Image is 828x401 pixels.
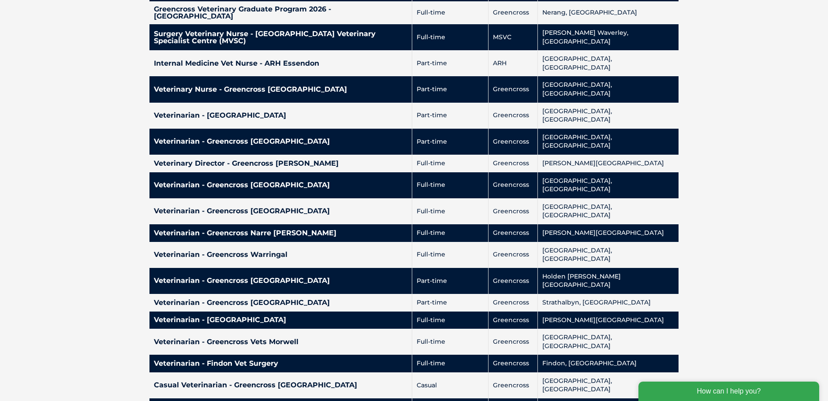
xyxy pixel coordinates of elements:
[154,6,407,20] h4: Greencross Veterinary Graduate Program 2026 - [GEOGRAPHIC_DATA]
[154,277,407,284] h4: Veterinarian - Greencross [GEOGRAPHIC_DATA]
[412,268,488,294] td: Part-time
[488,372,537,398] td: Greencross
[154,30,407,45] h4: Surgery Veterinary Nurse - [GEOGRAPHIC_DATA] Veterinary Specialist Centre (MVSC)
[412,372,488,398] td: Casual
[488,76,537,102] td: Greencross
[537,355,679,372] td: Findon, [GEOGRAPHIC_DATA]
[5,5,186,25] div: How can I help you?
[154,338,407,345] h4: Veterinarian - Greencross Vets Morwell
[537,312,679,329] td: [PERSON_NAME][GEOGRAPHIC_DATA]
[537,24,679,50] td: [PERSON_NAME] Waverley, [GEOGRAPHIC_DATA]
[488,198,537,224] td: Greencross
[488,355,537,372] td: Greencross
[488,103,537,129] td: Greencross
[412,172,488,198] td: Full-time
[537,1,679,24] td: Nerang, [GEOGRAPHIC_DATA]
[488,242,537,268] td: Greencross
[412,198,488,224] td: Full-time
[537,172,679,198] td: [GEOGRAPHIC_DATA], [GEOGRAPHIC_DATA]
[154,60,407,67] h4: Internal Medicine Vet Nurse - ARH Essendon
[537,50,679,76] td: [GEOGRAPHIC_DATA], [GEOGRAPHIC_DATA]
[488,224,537,242] td: Greencross
[154,112,407,119] h4: Veterinarian - [GEOGRAPHIC_DATA]
[412,312,488,329] td: Full-time
[154,316,407,323] h4: Veterinarian - [GEOGRAPHIC_DATA]
[412,103,488,129] td: Part-time
[488,155,537,172] td: Greencross
[412,355,488,372] td: Full-time
[488,1,537,24] td: Greencross
[537,155,679,172] td: [PERSON_NAME][GEOGRAPHIC_DATA]
[412,24,488,50] td: Full-time
[154,360,407,367] h4: Veterinarian - Findon Vet Surgery
[488,312,537,329] td: Greencross
[412,242,488,268] td: Full-time
[412,294,488,312] td: Part-time
[537,268,679,294] td: Holden [PERSON_NAME][GEOGRAPHIC_DATA]
[537,242,679,268] td: [GEOGRAPHIC_DATA], [GEOGRAPHIC_DATA]
[488,294,537,312] td: Greencross
[412,1,488,24] td: Full-time
[154,382,407,389] h4: Casual Veterinarian - Greencross [GEOGRAPHIC_DATA]
[488,329,537,355] td: Greencross
[154,138,407,145] h4: Veterinarian - Greencross [GEOGRAPHIC_DATA]
[154,299,407,306] h4: Veterinarian - Greencross [GEOGRAPHIC_DATA]
[412,50,488,76] td: Part-time
[154,86,407,93] h4: Veterinary Nurse - Greencross [GEOGRAPHIC_DATA]
[154,208,407,215] h4: Veterinarian - Greencross [GEOGRAPHIC_DATA]
[154,251,407,258] h4: Veterinarian - Greencross Warringal
[537,329,679,355] td: [GEOGRAPHIC_DATA], [GEOGRAPHIC_DATA]
[154,160,407,167] h4: Veterinary Director - Greencross [PERSON_NAME]
[488,24,537,50] td: MSVC
[537,372,679,398] td: [GEOGRAPHIC_DATA], [GEOGRAPHIC_DATA]
[412,155,488,172] td: Full-time
[412,224,488,242] td: Full-time
[488,268,537,294] td: Greencross
[537,129,679,155] td: [GEOGRAPHIC_DATA], [GEOGRAPHIC_DATA]
[412,329,488,355] td: Full-time
[488,129,537,155] td: Greencross
[537,76,679,102] td: [GEOGRAPHIC_DATA], [GEOGRAPHIC_DATA]
[154,182,407,189] h4: Veterinarian - Greencross [GEOGRAPHIC_DATA]
[154,230,407,237] h4: Veterinarian - Greencross Narre [PERSON_NAME]
[488,50,537,76] td: ARH
[537,294,679,312] td: Strathalbyn, [GEOGRAPHIC_DATA]
[488,172,537,198] td: Greencross
[412,76,488,102] td: Part-time
[412,129,488,155] td: Part-time
[537,198,679,224] td: [GEOGRAPHIC_DATA], [GEOGRAPHIC_DATA]
[537,224,679,242] td: [PERSON_NAME][GEOGRAPHIC_DATA]
[537,103,679,129] td: [GEOGRAPHIC_DATA], [GEOGRAPHIC_DATA]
